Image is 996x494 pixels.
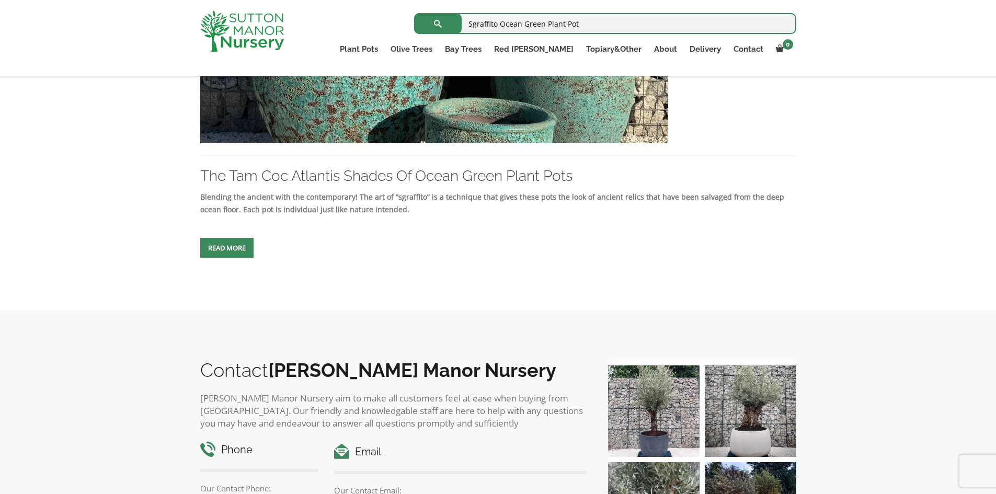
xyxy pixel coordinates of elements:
h2: Contact [200,359,587,381]
a: Contact [727,42,770,56]
input: Search... [414,13,796,34]
a: Olive Trees [384,42,439,56]
a: The Tam Coc Atlantis Shades Of Ocean Green Plant Pots [200,167,573,185]
p: [PERSON_NAME] Manor Nursery aim to make all customers feel at ease when buying from [GEOGRAPHIC_D... [200,392,587,430]
img: logo [200,10,284,52]
a: Red [PERSON_NAME] [488,42,580,56]
img: A beautiful multi-stem Spanish Olive tree potted in our luxurious fibre clay pots 😍😍 [608,365,700,457]
span: 0 [783,39,793,50]
a: Plant Pots [334,42,384,56]
a: 0 [770,42,796,56]
a: Topiary&Other [580,42,648,56]
a: Read more [200,238,254,258]
a: Delivery [683,42,727,56]
img: Check out this beauty we potted at our nursery today ❤️‍🔥 A huge, ancient gnarled Olive tree plan... [705,365,796,457]
h4: Phone [200,442,319,458]
h4: Email [334,444,587,460]
a: About [648,42,683,56]
b: [PERSON_NAME] Manor Nursery [268,359,556,381]
strong: Blending the ancient with the contemporary! The art of “sgraffito” is a technique that gives thes... [200,192,784,214]
a: Bay Trees [439,42,488,56]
